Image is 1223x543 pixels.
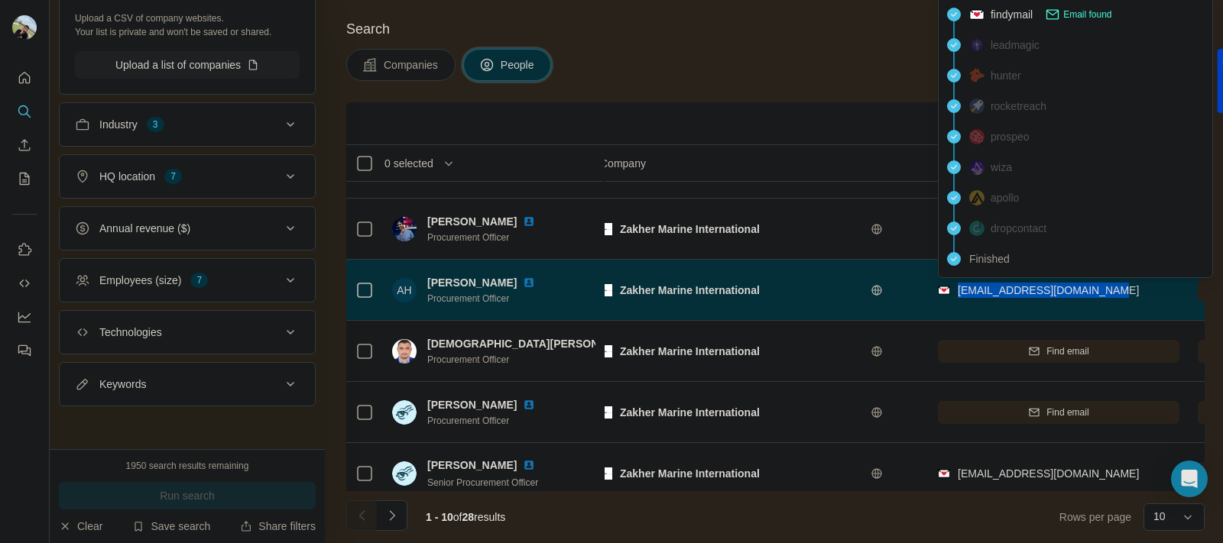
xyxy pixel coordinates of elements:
[427,214,517,229] span: [PERSON_NAME]
[1063,8,1111,21] span: Email found
[523,215,535,228] img: LinkedIn logo
[427,353,595,367] span: Procurement Officer
[991,7,1033,22] span: findymail
[991,221,1046,236] span: dropcontact
[1046,344,1088,358] span: Find email
[600,156,646,171] span: Company
[12,236,37,263] button: Use Surfe on LinkedIn
[164,170,182,183] div: 7
[958,284,1139,296] span: [EMAIL_ADDRESS][DOMAIN_NAME]
[969,37,985,53] img: provider leadmagic logo
[190,273,208,287] div: 7
[132,519,210,534] button: Save search
[969,68,985,82] img: provider hunter logo
[600,345,612,357] img: Logo of Zakher Marine International
[392,278,417,302] div: AH
[377,500,407,531] button: Navigate to next page
[60,106,315,143] button: Industry3
[12,64,37,92] button: Quick start
[620,406,760,419] span: Zakher Marine International
[60,262,315,299] button: Employees (size)7
[1153,509,1166,524] p: 10
[938,466,950,481] img: provider findymail logo
[1171,461,1208,497] div: Open Intercom Messenger
[427,457,517,473] span: [PERSON_NAME]
[147,118,164,131] div: 3
[427,275,517,290] span: [PERSON_NAME]
[392,339,417,364] img: Avatar
[426,511,505,523] span: results
[99,273,181,288] div: Employees (size)
[427,231,553,244] span: Procurement Officer
[99,377,146,392] div: Keywords
[600,223,612,235] img: Logo of Zakher Marine International
[99,117,138,132] div: Industry
[12,337,37,364] button: Feedback
[427,397,517,412] span: [PERSON_NAME]
[620,345,760,357] span: Zakher Marine International
[427,414,553,428] span: Procurement Officer
[427,477,538,488] span: Senior Procurement Officer
[12,270,37,297] button: Use Surfe API
[523,276,535,289] img: LinkedIn logo
[60,366,315,402] button: Keywords
[991,99,1046,114] span: rocketreach
[75,51,300,79] button: Upload a list of companies
[12,15,37,40] img: Avatar
[991,160,1012,175] span: wiza
[453,511,462,523] span: of
[75,25,300,39] p: Your list is private and won't be saved or shared.
[12,131,37,159] button: Enrich CSV
[991,37,1040,53] span: leadmagic
[60,158,315,195] button: HQ location7
[958,467,1139,480] span: [EMAIL_ADDRESS][DOMAIN_NAME]
[392,400,417,425] img: Avatar
[523,399,535,411] img: LinkedIn logo
[426,511,453,523] span: 1 - 10
[991,129,1030,144] span: prospeo
[523,459,535,471] img: LinkedIn logo
[99,325,162,340] div: Technologies
[938,283,950,298] img: provider findymail logo
[620,284,760,296] span: Zakher Marine International
[427,292,553,305] span: Procurement Officer
[12,165,37,192] button: My lists
[969,251,1010,267] span: Finished
[501,57,536,73] span: People
[620,467,760,480] span: Zakher Marine International
[99,221,190,236] div: Annual revenue ($)
[938,401,1179,424] button: Find email
[60,314,315,351] button: Technologies
[75,11,300,25] p: Upload a CSV of company websites.
[1059,509,1131,525] span: Rows per page
[462,511,475,523] span: 28
[392,217,417,241] img: Avatar
[600,467,612,480] img: Logo of Zakher Marine International
[991,68,1021,83] span: hunter
[427,336,640,351] span: [DEMOGRAPHIC_DATA][PERSON_NAME]
[600,406,612,419] img: Logo of Zakher Marine International
[969,160,985,175] img: provider wiza logo
[346,18,1205,40] h4: Search
[969,129,985,144] img: provider prospeo logo
[384,156,433,171] span: 0 selected
[59,519,102,534] button: Clear
[60,210,315,247] button: Annual revenue ($)
[620,223,760,235] span: Zakher Marine International
[384,57,440,73] span: Companies
[969,190,985,205] img: provider apollo logo
[969,221,985,236] img: provider dropcontact logo
[969,7,985,22] img: provider findymail logo
[12,303,37,331] button: Dashboard
[938,340,1179,363] button: Find email
[12,98,37,125] button: Search
[969,99,985,114] img: provider rocketreach logo
[126,459,249,473] div: 1950 search results remaining
[600,284,612,296] img: Logo of Zakher Marine International
[991,190,1019,205] span: apollo
[240,519,316,534] button: Share filters
[1046,406,1088,419] span: Find email
[392,461,417,486] img: Avatar
[99,169,155,184] div: HQ location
